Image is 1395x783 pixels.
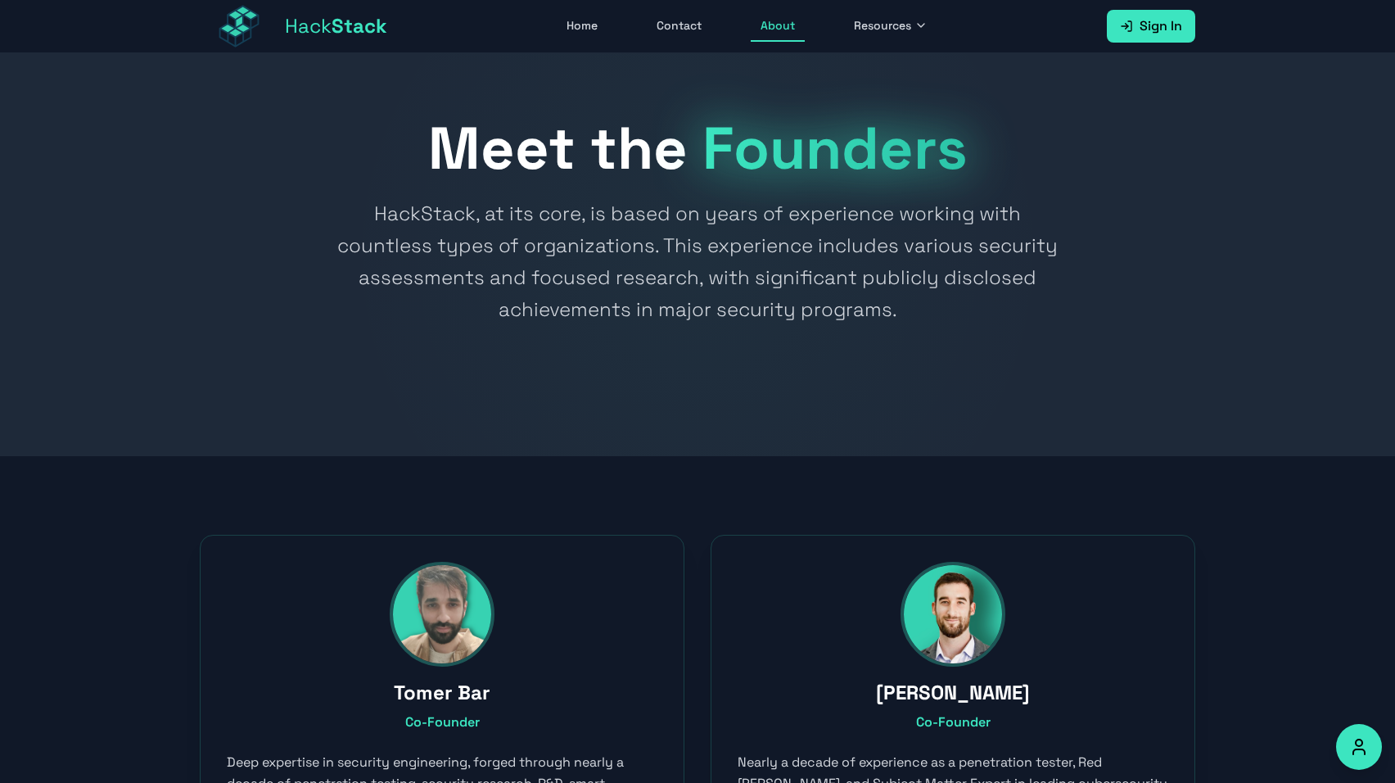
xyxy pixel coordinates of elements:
[285,13,387,39] span: Hack
[904,565,1002,663] img: Nafthali Elazar
[227,680,657,706] h3: Tomer Bar
[200,119,1195,178] h1: Meet the
[393,565,491,663] img: Tomer Bar
[557,11,607,42] a: Home
[854,17,911,34] span: Resources
[1107,10,1195,43] a: Sign In
[738,713,1168,732] p: Co-Founder
[738,680,1168,706] h3: [PERSON_NAME]
[1336,724,1382,770] button: Accessibility Options
[647,11,711,42] a: Contact
[227,713,657,732] p: Co-Founder
[332,13,387,38] span: Stack
[751,11,805,42] a: About
[844,11,937,42] button: Resources
[702,111,968,186] span: Founders
[1140,16,1182,36] span: Sign In
[331,197,1064,325] h2: HackStack, at its core, is based on years of experience working with countless types of organizat...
